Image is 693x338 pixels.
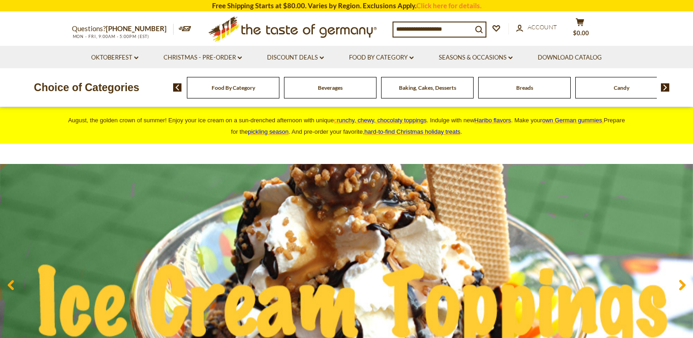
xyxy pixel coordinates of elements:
a: Click here for details. [416,1,481,10]
a: crunchy, chewy, chocolaty toppings [334,117,427,124]
a: Breads [516,84,533,91]
a: Food By Category [349,53,414,63]
span: August, the golden crown of summer! Enjoy your ice cream on a sun-drenched afternoon with unique ... [68,117,625,135]
button: $0.00 [567,18,594,41]
a: Beverages [318,84,343,91]
p: Questions? [72,23,174,35]
span: $0.00 [573,29,589,37]
img: previous arrow [173,83,182,92]
a: pickling season [248,128,289,135]
a: Account [516,22,557,33]
span: own German gummies [542,117,602,124]
a: Download Catalog [538,53,602,63]
a: Oktoberfest [91,53,138,63]
span: Account [528,23,557,31]
a: Haribo flavors [475,117,511,124]
a: Discount Deals [267,53,324,63]
a: Food By Category [212,84,255,91]
a: [PHONE_NUMBER] [106,24,167,33]
span: MON - FRI, 9:00AM - 5:00PM (EST) [72,34,150,39]
a: Seasons & Occasions [439,53,513,63]
a: Baking, Cakes, Desserts [399,84,456,91]
a: hard-to-find Christmas holiday treats [365,128,461,135]
span: runchy, chewy, chocolaty toppings [337,117,426,124]
img: next arrow [661,83,670,92]
span: . [365,128,462,135]
a: own German gummies. [542,117,604,124]
a: Candy [614,84,629,91]
a: Christmas - PRE-ORDER [164,53,242,63]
